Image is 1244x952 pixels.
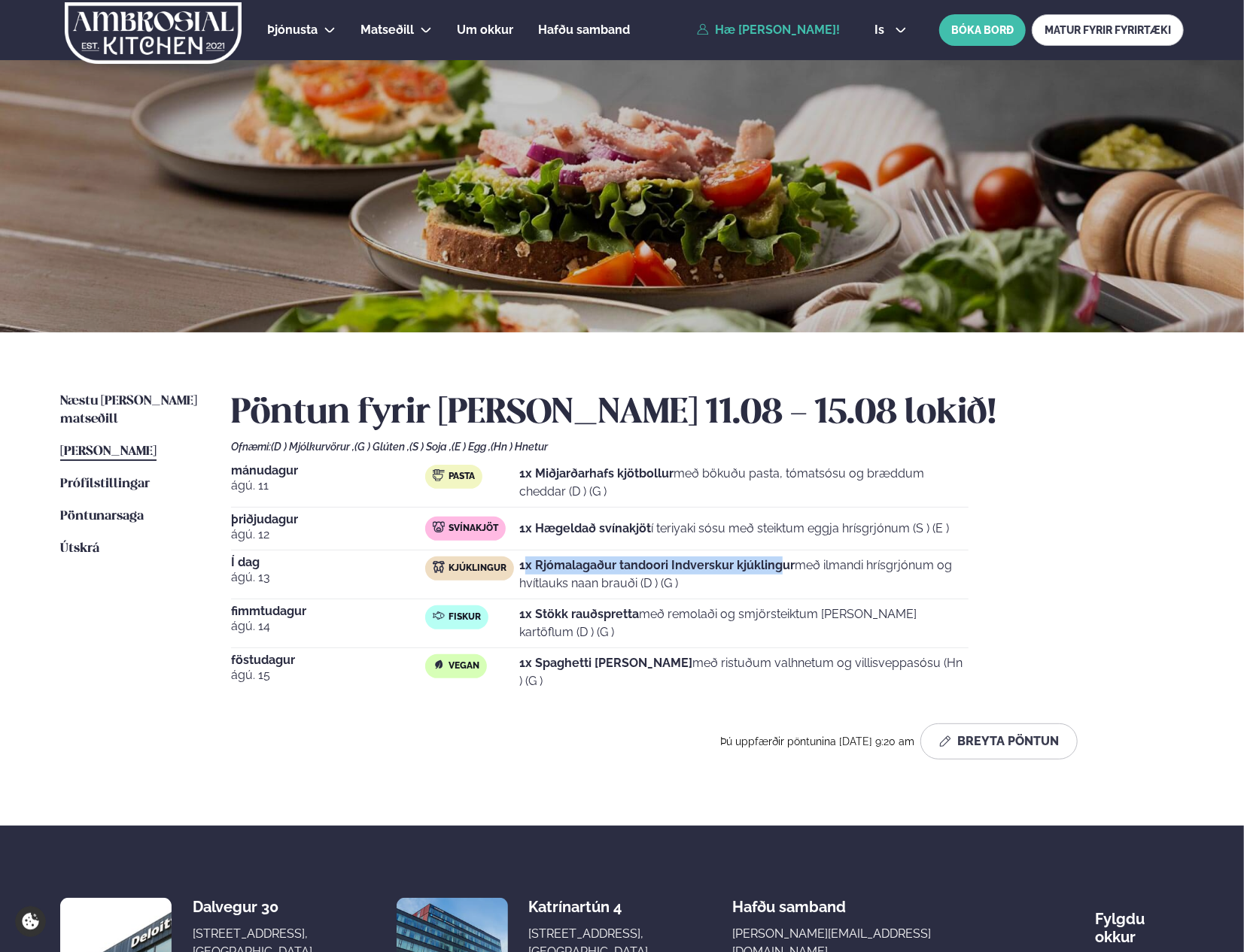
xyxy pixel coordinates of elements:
span: Útskrá [60,542,99,555]
span: (Hn ) Hnetur [491,441,548,453]
span: Matseðill [360,23,414,37]
button: BÓKA BORÐ [939,14,1026,46]
a: Pöntunarsaga [60,508,144,526]
span: ágú. 13 [231,568,425,587]
a: Hæ [PERSON_NAME]! [697,23,840,37]
span: (S ) Soja , [409,441,452,453]
a: Prófílstillingar [60,475,150,493]
span: Þú uppfærðir pöntunina [DATE] 9:20 am [720,735,914,747]
span: (G ) Glúten , [354,441,409,453]
div: Fylgdu okkur [1095,898,1184,946]
button: is [862,24,919,36]
span: (D ) Mjólkurvörur , [271,441,354,453]
a: Næstu [PERSON_NAME] matseðill [60,393,201,429]
img: Vegan.svg [433,659,445,671]
a: Útskrá [60,540,99,558]
button: Breyta Pöntun [920,723,1078,759]
img: logo [63,2,243,64]
a: MATUR FYRIR FYRIRTÆKI [1032,14,1184,46]
h2: Pöntun fyrir [PERSON_NAME] 11.08 - 15.08 lokið! [231,393,1184,435]
p: með ilmandi hrísgrjónum og hvítlauks naan brauði (D ) (G ) [519,556,969,593]
span: ágú. 11 [231,477,425,495]
span: Fiskur [449,611,481,623]
span: is [874,24,889,36]
span: Í dag [231,556,425,568]
p: í teriyaki sósu með steiktum eggja hrísgrjónum (S ) (E ) [519,520,949,538]
strong: 1x Rjómalagaður tandoori Indverskur kjúklingur [519,558,795,572]
span: Næstu [PERSON_NAME] matseðill [60,395,197,426]
span: ágú. 15 [231,666,425,684]
span: Vegan [449,660,479,672]
div: Dalvegur 30 [193,898,312,916]
span: Kjúklingur [449,562,506,575]
span: (E ) Egg , [452,441,491,453]
span: [PERSON_NAME] [60,445,157,458]
a: Þjónusta [267,21,318,39]
p: með ristuðum valhnetum og villisveppasósu (Hn ) (G ) [519,654,969,690]
strong: 1x Hægeldað svínakjöt [519,521,651,535]
span: föstudagur [231,654,425,666]
img: pasta.svg [433,469,445,481]
strong: 1x Stökk rauðspretta [519,607,639,621]
span: Pasta [449,471,475,483]
a: Um okkur [457,21,513,39]
span: fimmtudagur [231,605,425,617]
span: ágú. 12 [231,526,425,544]
a: [PERSON_NAME] [60,443,157,461]
span: mánudagur [231,465,425,477]
span: þriðjudagur [231,514,425,526]
span: Svínakjöt [449,523,498,535]
p: með bökuðu pasta, tómatsósu og bræddum cheddar (D ) (G ) [519,465,969,501]
div: Ofnæmi: [231,441,1184,453]
strong: 1x Spaghetti [PERSON_NAME] [519,656,692,670]
span: Hafðu samband [538,23,630,37]
span: ágú. 14 [231,617,425,635]
span: Hafðu samband [732,886,846,916]
a: Hafðu samband [538,21,630,39]
a: Cookie settings [15,906,46,937]
a: Matseðill [360,21,414,39]
img: chicken.svg [433,561,445,573]
div: Katrínartún 4 [528,898,648,916]
img: fish.svg [433,610,445,622]
img: pork.svg [433,521,445,533]
strong: 1x Miðjarðarhafs kjötbollur [519,466,674,481]
span: Prófílstillingar [60,478,150,490]
span: Um okkur [457,23,513,37]
span: Þjónusta [267,23,318,37]
span: Pöntunarsaga [60,510,144,523]
p: með remolaði og smjörsteiktum [PERSON_NAME] kartöflum (D ) (G ) [519,605,969,641]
